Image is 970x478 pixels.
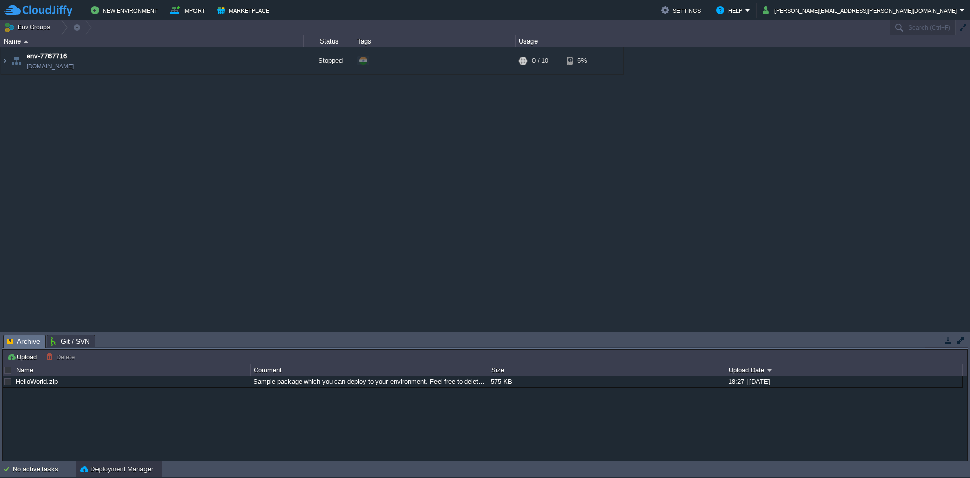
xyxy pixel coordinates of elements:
[516,35,623,47] div: Usage
[355,35,515,47] div: Tags
[726,364,962,376] div: Upload Date
[725,376,962,387] div: 18:27 | [DATE]
[170,4,208,16] button: Import
[1,47,9,74] img: AMDAwAAAACH5BAEAAAAALAAAAAABAAEAAAICRAEAOw==
[14,364,250,376] div: Name
[51,335,90,347] span: Git / SVN
[1,35,303,47] div: Name
[7,352,40,361] button: Upload
[304,47,354,74] div: Stopped
[4,4,72,17] img: CloudJiffy
[489,364,725,376] div: Size
[7,335,40,348] span: Archive
[46,352,78,361] button: Delete
[91,4,161,16] button: New Environment
[488,376,724,387] div: 575 KB
[9,47,23,74] img: AMDAwAAAACH5BAEAAAAALAAAAAABAAEAAAICRAEAOw==
[251,364,488,376] div: Comment
[27,51,67,61] a: env-7767716
[304,35,354,47] div: Status
[716,4,745,16] button: Help
[532,47,548,74] div: 0 / 10
[217,4,272,16] button: Marketplace
[4,20,54,34] button: Env Groups
[567,47,600,74] div: 5%
[763,4,960,16] button: [PERSON_NAME][EMAIL_ADDRESS][PERSON_NAME][DOMAIN_NAME]
[80,464,153,474] button: Deployment Manager
[251,376,487,387] div: Sample package which you can deploy to your environment. Feel free to delete and upload a package...
[16,378,58,385] a: HelloWorld.zip
[24,40,28,43] img: AMDAwAAAACH5BAEAAAAALAAAAAABAAEAAAICRAEAOw==
[13,461,76,477] div: No active tasks
[27,61,74,71] span: [DOMAIN_NAME]
[661,4,704,16] button: Settings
